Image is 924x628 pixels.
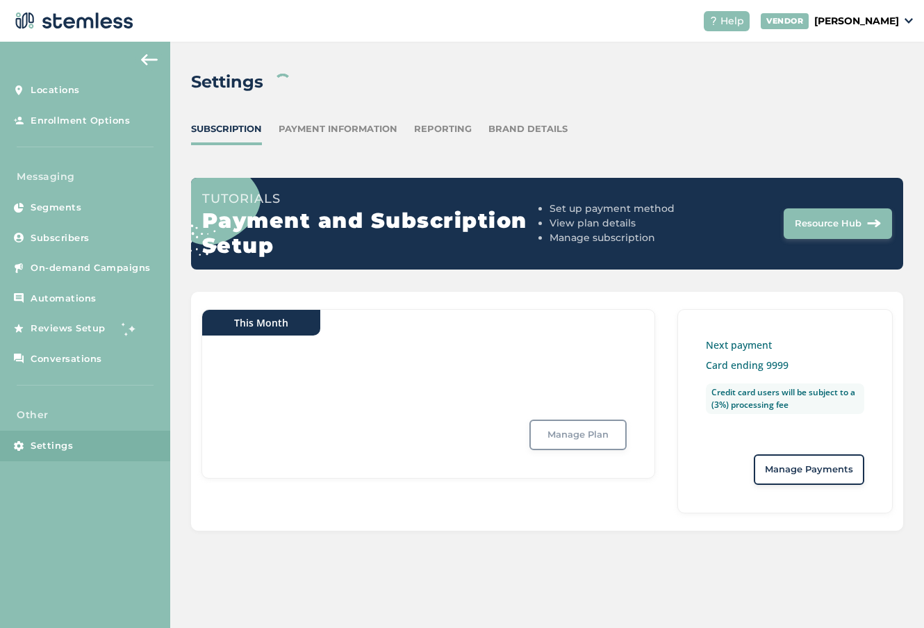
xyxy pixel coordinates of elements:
img: icon_down-arrow-small-66adaf34.svg [905,18,913,24]
span: Manage Payments [765,463,853,477]
img: glitter-stars-b7820f95.gif [116,315,144,342]
img: icon-help-white-03924b79.svg [709,17,718,25]
span: Help [720,14,744,28]
span: Enrollment Options [31,114,130,128]
label: Credit card users will be subject to a (3%) processing fee [706,383,864,414]
p: Next payment [706,338,864,352]
span: Automations [31,292,97,306]
img: logo-dark-0685b13c.svg [11,7,133,35]
div: This Month [202,310,320,336]
li: Set up payment method [550,201,718,216]
button: Resource Hub [784,208,892,239]
div: Reporting [414,122,472,136]
span: Reviews Setup [31,322,106,336]
button: Manage Payments [754,454,864,485]
li: View plan details [550,216,718,231]
span: Locations [31,83,80,97]
span: Resource Hub [795,217,861,231]
li: Manage subscription [550,231,718,245]
h2: Settings [191,69,263,94]
span: Segments [31,201,81,215]
img: icon-arrow-back-accent-c549486e.svg [141,54,158,65]
span: Conversations [31,352,102,366]
span: Subscribers [31,231,90,245]
div: Subscription [191,122,262,136]
p: Card ending 9999 [706,358,864,372]
span: On-demand Campaigns [31,261,151,275]
span: Settings [31,439,73,453]
div: VENDOR [761,13,809,29]
iframe: Chat Widget [855,561,924,628]
h2: Payment and Subscription Setup [202,208,545,258]
h3: Tutorials [202,189,545,208]
div: Payment Information [279,122,397,136]
div: Brand Details [488,122,568,136]
p: [PERSON_NAME] [814,14,899,28]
